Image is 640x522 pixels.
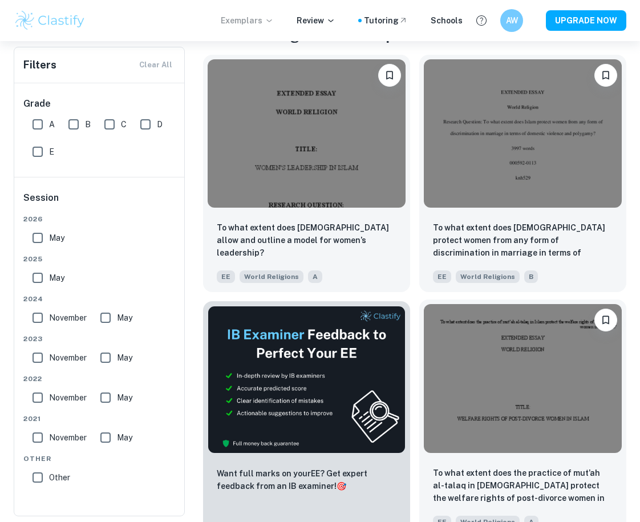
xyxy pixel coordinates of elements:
span: C [121,118,127,131]
span: 🎯 [337,481,346,491]
button: Bookmark [378,64,401,87]
button: Help and Feedback [472,11,491,30]
span: 2024 [23,294,176,304]
button: Bookmark [594,309,617,331]
button: AW [500,9,523,32]
img: Thumbnail [208,306,406,453]
span: May [117,391,132,404]
span: May [117,311,132,324]
button: UPGRADE NOW [546,10,626,31]
span: Other [23,454,176,464]
a: Schools [431,14,463,27]
span: EE [217,270,235,283]
a: BookmarkTo what extent does Islam protect women from any form of discrimination in marriage in te... [419,55,626,292]
span: 2021 [23,414,176,424]
span: World Religions [456,270,520,283]
span: 2022 [23,374,176,384]
p: To what extent does the practice of mut’ah al-talaq in Islam protect the welfare rights of post-d... [433,467,613,505]
h6: Filters [23,57,56,73]
img: World Religions EE example thumbnail: To what extent does the practice of mut’ [424,304,622,452]
span: 2023 [23,334,176,344]
h6: AW [505,14,519,27]
p: To what extent does Islam protect women from any form of discrimination in marriage in terms of d... [433,221,613,260]
span: 2025 [23,254,176,264]
a: BookmarkTo what extent does Islam allow and outline a model for women’s leadership?EEWorld Religi... [203,55,410,292]
span: May [117,351,132,364]
h6: Session [23,191,176,214]
p: Exemplars [221,14,274,27]
span: Other [49,471,70,484]
span: A [49,118,55,131]
span: November [49,351,87,364]
button: Bookmark [594,64,617,87]
a: Tutoring [364,14,408,27]
span: E [49,145,54,158]
span: November [49,391,87,404]
span: May [49,232,64,244]
span: World Religions [240,270,303,283]
span: November [49,311,87,324]
span: D [157,118,163,131]
span: November [49,431,87,444]
span: A [308,270,322,283]
span: B [85,118,91,131]
img: World Religions EE example thumbnail: To what extent does Islam protect women [424,59,622,208]
span: B [524,270,538,283]
span: May [117,431,132,444]
span: May [49,272,64,284]
span: EE [433,270,451,283]
p: Want full marks on your EE ? Get expert feedback from an IB examiner! [217,467,396,492]
p: To what extent does Islam allow and outline a model for women’s leadership? [217,221,396,259]
img: World Religions EE example thumbnail: To what extent does Islam allow and outl [208,59,406,208]
p: Review [297,14,335,27]
span: 2026 [23,214,176,224]
img: Clastify logo [14,9,86,32]
h6: Grade [23,97,176,111]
